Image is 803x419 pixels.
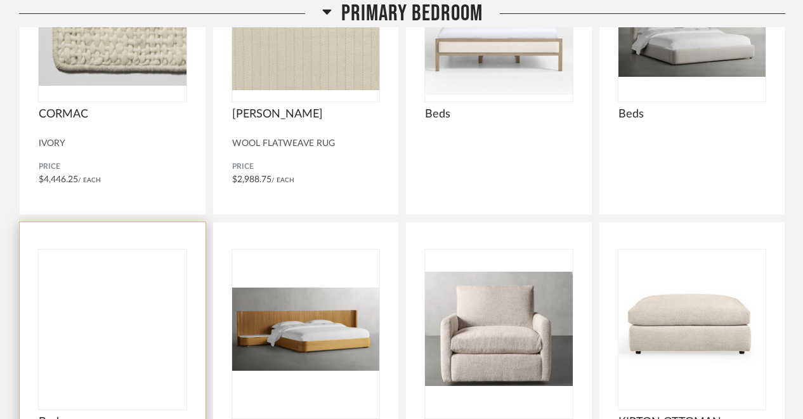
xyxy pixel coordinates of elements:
span: CORMAC [39,107,186,121]
span: [PERSON_NAME] [232,107,380,121]
div: IVORY [39,138,186,149]
div: WOOL FLATWEAVE RUG [232,138,380,149]
img: undefined [425,249,573,408]
span: Beds [425,107,573,121]
span: / Each [271,177,294,183]
div: 0 [232,249,380,408]
span: / Each [78,177,101,183]
img: undefined [232,249,380,408]
span: Price [232,162,380,172]
span: $4,446.25 [39,175,78,184]
span: Price [39,162,186,172]
span: Beds [618,107,766,121]
img: undefined [618,249,766,408]
span: $2,988.75 [232,175,271,184]
div: 0 [425,249,573,408]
